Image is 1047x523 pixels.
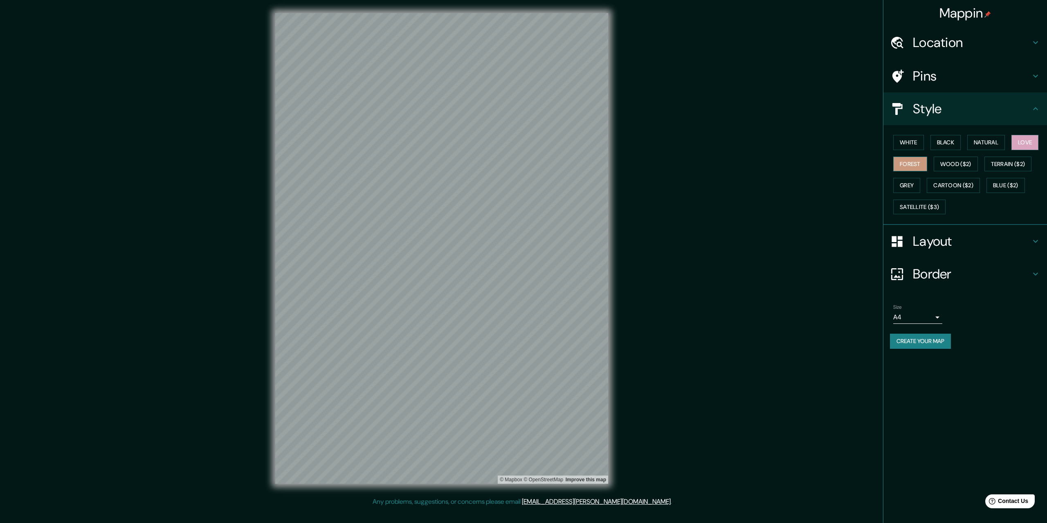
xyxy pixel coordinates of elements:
[939,5,991,21] h4: Mappin
[523,477,563,483] a: OpenStreetMap
[893,200,946,215] button: Satellite ($3)
[883,225,1047,258] div: Layout
[673,497,675,507] div: .
[893,135,924,150] button: White
[883,60,1047,92] div: Pins
[893,157,927,172] button: Forest
[913,233,1031,249] h4: Layout
[984,11,991,18] img: pin-icon.png
[522,497,671,506] a: [EMAIL_ADDRESS][PERSON_NAME][DOMAIN_NAME]
[913,266,1031,282] h4: Border
[500,477,522,483] a: Mapbox
[883,92,1047,125] div: Style
[672,497,673,507] div: .
[986,178,1025,193] button: Blue ($2)
[893,178,920,193] button: Grey
[566,477,606,483] a: Map feedback
[893,311,942,324] div: A4
[913,68,1031,84] h4: Pins
[883,258,1047,290] div: Border
[893,304,902,311] label: Size
[913,101,1031,117] h4: Style
[974,491,1038,514] iframe: Help widget launcher
[1011,135,1038,150] button: Love
[913,34,1031,51] h4: Location
[934,157,978,172] button: Wood ($2)
[930,135,961,150] button: Black
[984,157,1032,172] button: Terrain ($2)
[927,178,980,193] button: Cartoon ($2)
[890,334,951,349] button: Create your map
[883,26,1047,59] div: Location
[967,135,1005,150] button: Natural
[275,13,608,484] canvas: Map
[373,497,672,507] p: Any problems, suggestions, or concerns please email .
